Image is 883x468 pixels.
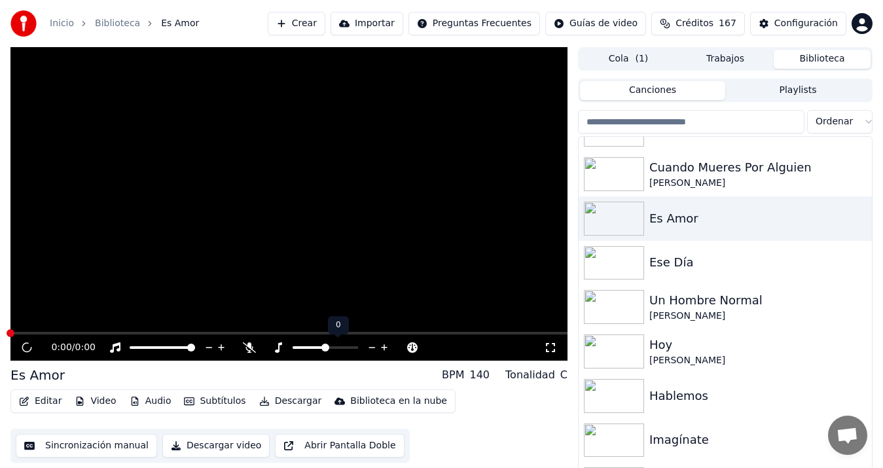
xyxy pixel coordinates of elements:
[649,291,867,310] div: Un Hombre Normal
[14,392,67,410] button: Editar
[51,341,82,354] div: /
[750,12,846,35] button: Configuración
[580,81,725,100] button: Canciones
[162,434,270,458] button: Descargar video
[161,17,199,30] span: Es Amor
[331,12,403,35] button: Importar
[469,367,490,383] div: 140
[676,17,713,30] span: Créditos
[10,10,37,37] img: youka
[649,354,867,367] div: [PERSON_NAME]
[651,12,745,35] button: Créditos167
[328,316,349,334] div: 0
[408,12,540,35] button: Preguntas Frecuentes
[635,52,648,65] span: ( 1 )
[816,115,853,128] span: Ordenar
[51,341,71,354] span: 0:00
[50,17,199,30] nav: breadcrumb
[75,341,96,354] span: 0:00
[649,387,867,405] div: Hablemos
[725,81,871,100] button: Playlists
[350,395,447,408] div: Biblioteca en la nube
[50,17,74,30] a: Inicio
[268,12,325,35] button: Crear
[828,416,867,455] a: Chat abierto
[16,434,157,458] button: Sincronización manual
[580,50,677,69] button: Cola
[254,392,327,410] button: Descargar
[774,50,871,69] button: Biblioteca
[719,17,736,30] span: 167
[10,366,65,384] div: Es Amor
[774,17,838,30] div: Configuración
[649,336,867,354] div: Hoy
[560,367,568,383] div: C
[649,158,867,177] div: Cuando Mueres Por Alguien
[69,392,121,410] button: Video
[95,17,140,30] a: Biblioteca
[505,367,555,383] div: Tonalidad
[649,177,867,190] div: [PERSON_NAME]
[442,367,464,383] div: BPM
[677,50,774,69] button: Trabajos
[545,12,646,35] button: Guías de video
[649,431,867,449] div: Imagínate
[275,434,404,458] button: Abrir Pantalla Doble
[649,253,867,272] div: Ese Día
[649,310,867,323] div: [PERSON_NAME]
[124,392,177,410] button: Audio
[649,209,867,228] div: Es Amor
[179,392,251,410] button: Subtítulos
